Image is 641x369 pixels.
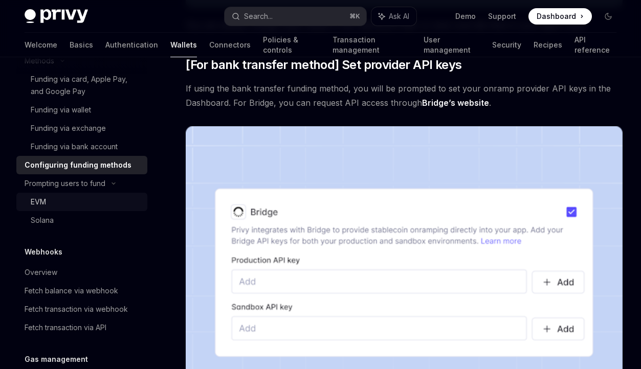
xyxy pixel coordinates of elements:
div: Configuring funding methods [25,159,131,171]
a: EVM [16,193,147,211]
div: Funding via bank account [31,141,118,153]
span: Dashboard [537,11,576,21]
div: Prompting users to fund [25,177,105,190]
div: Fetch transaction via webhook [25,303,128,315]
a: Dashboard [528,8,592,25]
span: ⌘ K [349,12,360,20]
button: Search...⌘K [225,7,366,26]
a: Overview [16,263,147,282]
a: User management [424,33,480,57]
div: Funding via wallet [31,104,91,116]
a: Demo [455,11,476,21]
span: [For bank transfer method] Set provider API keys [186,57,461,73]
a: Policies & controls [263,33,320,57]
a: Funding via wallet [16,101,147,119]
a: Security [492,33,521,57]
a: Basics [70,33,93,57]
img: dark logo [25,9,88,24]
div: Search... [244,10,273,22]
div: Fetch balance via webhook [25,285,118,297]
div: Funding via card, Apple Pay, and Google Pay [31,73,141,98]
a: Transaction management [333,33,412,57]
h5: Webhooks [25,246,62,258]
a: Fetch balance via webhook [16,282,147,300]
a: Funding via exchange [16,119,147,137]
a: Welcome [25,33,57,57]
a: Recipes [534,33,562,57]
a: API reference [574,33,616,57]
a: Solana [16,211,147,229]
button: Toggle dark mode [600,8,616,25]
a: Fetch transaction via webhook [16,300,147,318]
div: EVM [31,196,46,208]
span: If using the bank transfer funding method, you will be prompted to set your onramp provider API k... [186,81,623,110]
a: Configuring funding methods [16,156,147,174]
a: Authentication [105,33,158,57]
a: Wallets [170,33,197,57]
a: Support [488,11,516,21]
div: Fetch transaction via API [25,321,106,334]
div: Overview [25,266,57,279]
a: Bridge’s website [422,98,489,108]
a: Connectors [209,33,251,57]
div: Solana [31,214,54,226]
h5: Gas management [25,353,88,365]
a: Funding via bank account [16,137,147,156]
a: Funding via card, Apple Pay, and Google Pay [16,70,147,101]
div: Funding via exchange [31,122,106,134]
a: Fetch transaction via API [16,318,147,337]
button: Ask AI [371,7,416,26]
span: Ask AI [389,11,409,21]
